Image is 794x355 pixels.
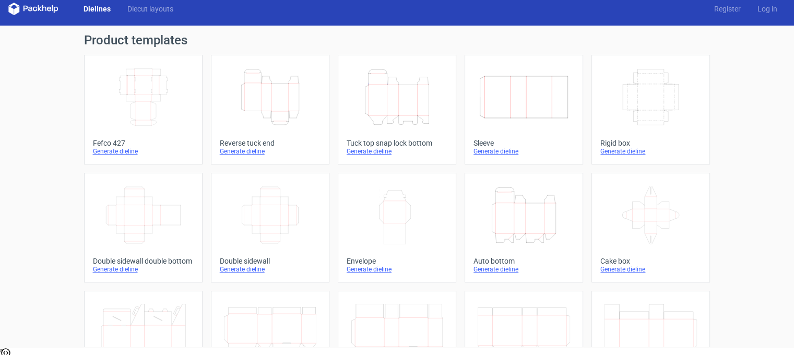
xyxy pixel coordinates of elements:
h1: Product templates [84,34,710,46]
a: Diecut layouts [119,4,182,14]
div: Generate dieline [600,265,701,274]
div: Generate dieline [220,265,321,274]
a: Auto bottomGenerate dieline [465,173,583,282]
div: Auto bottom [473,257,574,265]
div: Double sidewall double bottom [93,257,194,265]
div: Generate dieline [220,147,321,156]
div: Generate dieline [600,147,701,156]
div: Cake box [600,257,701,265]
div: Sleeve [473,139,574,147]
div: Generate dieline [347,147,447,156]
a: Double sidewall double bottomGenerate dieline [84,173,203,282]
div: Envelope [347,257,447,265]
div: Tuck top snap lock bottom [347,139,447,147]
div: Generate dieline [93,147,194,156]
a: Rigid boxGenerate dieline [591,55,710,164]
div: Generate dieline [473,265,574,274]
div: Generate dieline [473,147,574,156]
div: Double sidewall [220,257,321,265]
a: Register [706,4,749,14]
div: Reverse tuck end [220,139,321,147]
a: Double sidewallGenerate dieline [211,173,329,282]
a: Fefco 427Generate dieline [84,55,203,164]
a: Cake boxGenerate dieline [591,173,710,282]
a: SleeveGenerate dieline [465,55,583,164]
div: Generate dieline [347,265,447,274]
a: EnvelopeGenerate dieline [338,173,456,282]
a: Log in [749,4,786,14]
a: Dielines [75,4,119,14]
a: Tuck top snap lock bottomGenerate dieline [338,55,456,164]
div: Rigid box [600,139,701,147]
div: Fefco 427 [93,139,194,147]
a: Reverse tuck endGenerate dieline [211,55,329,164]
div: Generate dieline [93,265,194,274]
